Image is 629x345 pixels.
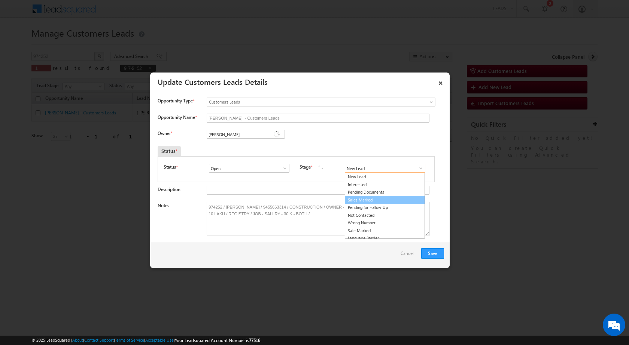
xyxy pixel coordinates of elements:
[158,187,180,192] label: Description
[123,4,141,22] div: Minimize live chat window
[158,76,268,87] a: Update Customers Leads Details
[434,75,447,88] a: ×
[345,219,425,227] a: Wrong Number
[115,338,144,342] a: Terms of Service
[249,338,260,343] span: 77516
[175,338,260,343] span: Your Leadsquared Account Number is
[414,164,423,172] a: Show All Items
[345,212,425,219] a: Not Contacted
[345,164,425,173] input: Type to Search
[278,164,288,172] a: Show All Items
[10,69,137,224] textarea: Type your message and hit 'Enter'
[207,99,405,105] span: Customers Leads
[145,338,174,342] a: Acceptable Use
[158,114,197,120] label: Opportunity Name
[158,203,169,208] label: Notes
[209,164,289,173] input: Type to Search
[31,337,260,344] span: © 2025 LeadSquared | | | | |
[345,188,425,196] a: Pending Documents
[300,164,311,170] label: Stage
[158,130,172,136] label: Owner
[102,230,136,240] em: Start Chat
[39,39,126,49] div: Chat with us now
[421,248,444,259] button: Save
[345,204,425,212] a: Pending for Follow-Up
[345,181,425,189] a: Interested
[84,338,114,342] a: Contact Support
[207,130,285,139] input: Type to Search
[72,338,83,342] a: About
[207,98,435,107] a: Customers Leads
[158,146,181,156] div: Status
[13,39,31,49] img: d_60004797649_company_0_60004797649
[158,98,193,104] span: Opportunity Type
[345,227,425,235] a: Sale Marked
[401,248,417,262] a: Cancel
[345,173,425,181] a: New Lead
[274,130,283,138] a: Show All Items
[164,164,176,170] label: Status
[345,234,425,242] a: Language Barrier
[345,196,425,204] a: Sales Marked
